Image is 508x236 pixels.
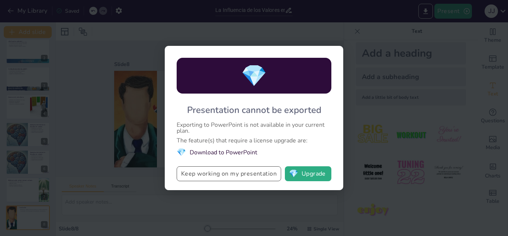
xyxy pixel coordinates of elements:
button: Keep working on my presentation [177,166,281,181]
span: diamond [241,62,267,90]
button: diamondUpgrade [285,166,331,181]
li: Download to PowerPoint [177,147,331,157]
div: Presentation cannot be exported [187,104,321,116]
span: diamond [177,147,186,157]
div: The feature(s) that require a license upgrade are: [177,138,331,144]
div: Exporting to PowerPoint is not available in your current plan. [177,122,331,134]
span: diamond [289,170,298,177]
